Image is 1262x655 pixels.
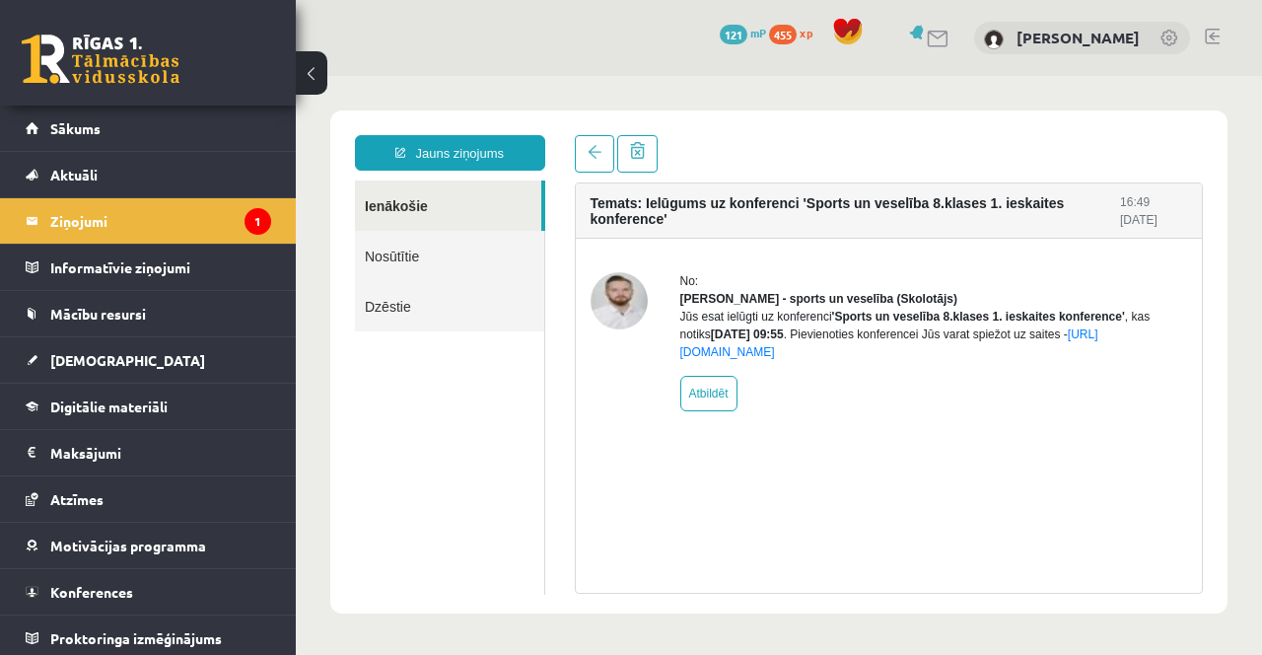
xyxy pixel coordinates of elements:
a: [DEMOGRAPHIC_DATA] [26,337,271,383]
span: Konferences [50,583,133,601]
strong: [PERSON_NAME] - sports un veselība (Skolotājs) [385,216,662,230]
span: Aktuāli [50,166,98,183]
a: Nosūtītie [59,155,248,205]
span: xp [800,25,812,40]
a: Atzīmes [26,476,271,522]
span: Digitālie materiāli [50,398,168,415]
a: Maksājumi [26,430,271,475]
a: 121 mP [720,25,766,40]
a: Motivācijas programma [26,523,271,568]
span: Mācību resursi [50,305,146,323]
h4: Temats: Ielūgums uz konferenci 'Sports un veselība 8.klases 1. ieskaites konference' [295,119,825,151]
span: 121 [720,25,747,44]
a: Mācību resursi [26,291,271,336]
span: Sākums [50,119,101,137]
a: Jauns ziņojums [59,59,249,95]
a: Sākums [26,106,271,151]
b: [DATE] 09:55 [415,252,488,265]
span: 455 [769,25,797,44]
legend: Maksājumi [50,430,271,475]
span: [DEMOGRAPHIC_DATA] [50,351,205,369]
b: 'Sports un veselība 8.klases 1. ieskaites konference' [536,234,829,248]
a: Informatīvie ziņojumi [26,245,271,290]
div: 16:49 [DATE] [824,117,891,153]
a: Rīgas 1. Tālmācības vidusskola [22,35,179,84]
a: Aktuāli [26,152,271,197]
legend: Ziņojumi [50,198,271,244]
img: Elvijs Antonišķis - sports un veselība [295,196,352,254]
a: Digitālie materiāli [26,384,271,429]
div: Jūs esat ielūgti uz konferenci , kas notiks . Pievienoties konferencei Jūs varat spiežot uz saites - [385,232,892,285]
a: 455 xp [769,25,822,40]
a: Dzēstie [59,205,248,255]
a: Ziņojumi1 [26,198,271,244]
a: Ienākošie [59,105,245,155]
img: Luīze Vasiļjeva [984,30,1004,49]
i: 1 [245,208,271,235]
span: mP [750,25,766,40]
a: Konferences [26,569,271,615]
a: [PERSON_NAME] [1017,28,1140,47]
span: Motivācijas programma [50,537,206,554]
a: Atbildēt [385,300,442,335]
span: Proktoringa izmēģinājums [50,629,222,647]
span: Atzīmes [50,490,104,508]
legend: Informatīvie ziņojumi [50,245,271,290]
div: No: [385,196,892,214]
